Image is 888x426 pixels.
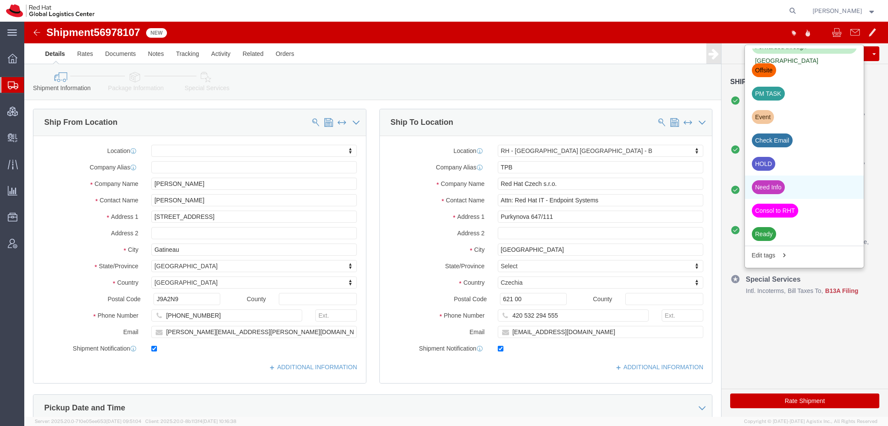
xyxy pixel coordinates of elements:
[35,419,141,424] span: Server: 2025.20.0-710e05ee653
[106,419,141,424] span: [DATE] 09:51:04
[744,418,878,425] span: Copyright © [DATE]-[DATE] Agistix Inc., All Rights Reserved
[6,4,95,17] img: logo
[813,6,862,16] span: Kirk Newcross
[145,419,236,424] span: Client: 2025.20.0-8b113f4
[202,419,236,424] span: [DATE] 10:16:38
[24,22,888,417] iframe: FS Legacy Container
[812,6,876,16] button: [PERSON_NAME]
